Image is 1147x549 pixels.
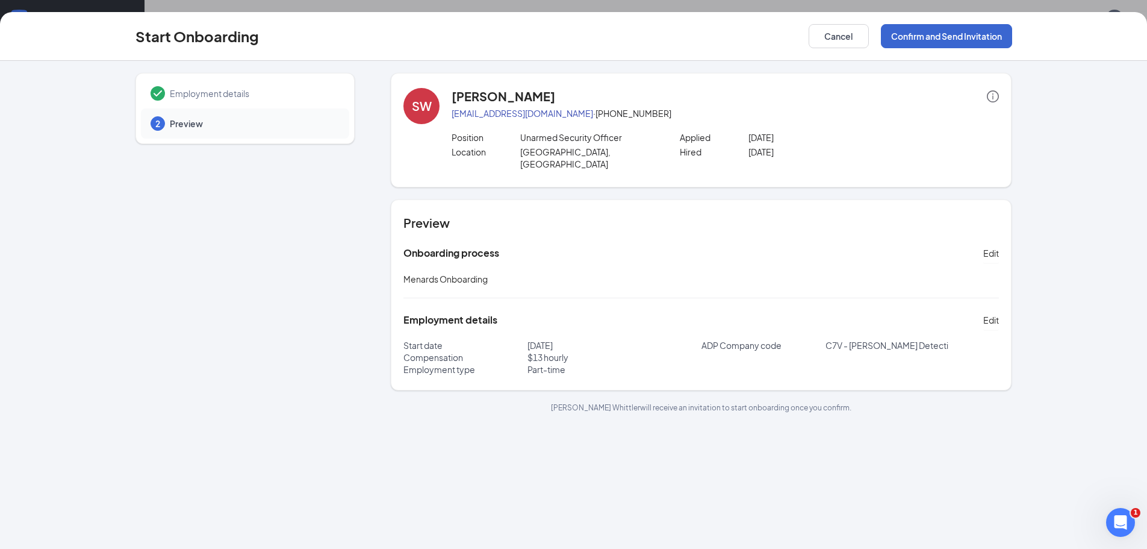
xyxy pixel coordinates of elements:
[520,131,657,143] p: Unarmed Security Officer
[825,339,999,351] p: C7V - [PERSON_NAME] Detecti
[1131,508,1140,518] span: 1
[881,24,1012,48] button: Confirm and Send Invitation
[527,339,701,351] p: [DATE]
[680,146,748,158] p: Hired
[403,274,488,284] span: Menards Onboarding
[403,351,527,363] p: Compensation
[748,131,885,143] p: [DATE]
[403,215,999,231] h4: Preview
[1106,508,1135,537] iframe: Intercom live chat
[170,118,337,130] span: Preview
[155,118,160,130] span: 2
[391,403,1012,413] p: [PERSON_NAME] Whittler will receive an invitation to start onboarding once you confirm.
[527,363,701,375] p: Part-time
[983,247,999,259] span: Edit
[135,26,259,46] h3: Start Onboarding
[983,314,999,326] span: Edit
[403,363,527,375] p: Employment type
[809,24,869,48] button: Cancel
[412,98,432,115] div: SW
[403,339,527,351] p: Start date
[701,339,825,351] p: ADP Company code
[680,131,748,143] p: Applied
[987,90,999,102] span: info-circle
[151,86,165,101] svg: Checkmark
[983,310,999,330] button: Edit
[452,107,999,119] p: · [PHONE_NUMBER]
[452,146,520,158] p: Location
[520,146,657,170] p: [GEOGRAPHIC_DATA], [GEOGRAPHIC_DATA]
[527,351,701,363] p: $ 13 hourly
[452,108,593,119] a: [EMAIL_ADDRESS][DOMAIN_NAME]
[403,313,497,327] h5: Employment details
[748,146,885,158] p: [DATE]
[452,131,520,143] p: Position
[403,246,499,260] h5: Onboarding process
[452,88,555,105] h4: [PERSON_NAME]
[983,243,999,263] button: Edit
[170,87,337,99] span: Employment details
